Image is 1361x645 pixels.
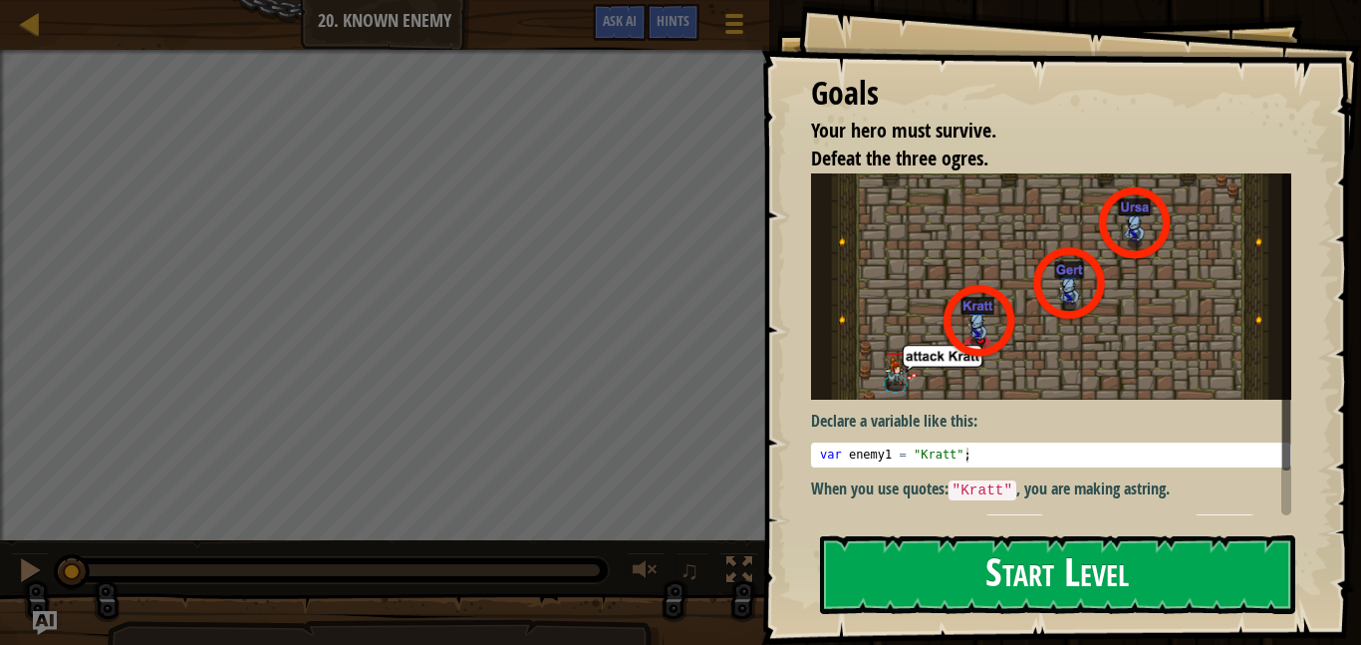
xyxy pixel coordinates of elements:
[949,481,1016,500] code: "Kratt"
[811,511,1291,557] p: When you don't use quotes: , you are referencing the .
[811,478,1291,501] p: When you use quotes: , you are making a .
[657,11,689,30] span: Hints
[593,4,647,41] button: Ask AI
[1131,478,1166,499] strong: string
[811,117,996,144] span: Your hero must survive.
[10,552,50,593] button: Ctrl + P: Pause
[811,71,1291,117] div: Goals
[719,552,759,593] button: Toggle fullscreen
[676,552,709,593] button: ♫
[985,514,1045,534] code: enemy1
[33,611,57,635] button: Ask AI
[811,145,988,171] span: Defeat the three ogres.
[1195,514,1254,534] code: enemy1
[680,555,699,585] span: ♫
[786,145,1286,173] li: Defeat the three ogres.
[811,410,1291,433] p: Declare a variable like this:
[626,552,666,593] button: Adjust volume
[709,4,759,51] button: Show game menu
[603,11,637,30] span: Ask AI
[811,173,1291,400] img: Screenshot 2016 07 12 16
[786,117,1286,146] li: Your hero must survive.
[820,535,1295,614] button: Start Level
